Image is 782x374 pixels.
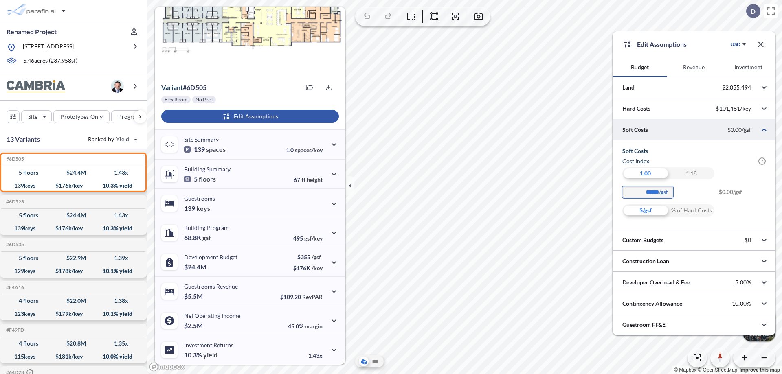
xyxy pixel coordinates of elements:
[184,312,240,319] p: Net Operating Income
[308,352,323,359] p: 1.43x
[659,188,677,196] label: /gsf
[161,110,339,123] button: Edit Assumptions
[622,236,663,244] p: Custom Budgets
[199,175,216,183] span: floors
[288,323,323,330] p: 45.0%
[622,204,668,217] div: $/gsf
[698,367,737,373] a: OpenStreetMap
[280,293,323,300] p: $109.20
[161,83,183,91] span: Variant
[195,96,213,103] p: No Pool
[184,254,237,260] p: Development Budget
[184,136,219,143] p: Site Summary
[184,292,204,300] p: $5.5M
[184,166,231,173] p: Building Summary
[149,362,185,372] a: Mapbox homepage
[305,323,323,330] span: margin
[161,83,206,92] p: # 6d505
[307,176,323,183] span: height
[184,195,215,202] p: Guestrooms
[622,278,690,287] p: Developer Overhead & Fee
[184,175,216,183] p: 5
[370,357,380,366] button: Site Plan
[184,341,233,348] p: Investment Returns
[359,357,369,366] button: Aerial View
[4,327,24,333] h5: Click to copy the code
[622,257,669,265] p: Construction Loan
[622,157,649,165] h6: Cost index
[312,254,321,260] span: /gsf
[293,265,323,271] p: $176K
[304,235,323,242] span: gsf/key
[751,8,756,15] p: D
[622,83,635,92] p: Land
[184,204,210,212] p: 139
[622,147,766,155] h5: Soft Costs
[184,322,204,330] p: $2.5M
[184,263,208,271] p: $24.4M
[7,27,57,36] p: Renamed Project
[719,186,766,204] span: $0.00/gsf
[302,293,323,300] span: RevPAR
[206,145,226,153] span: spaces
[716,105,751,112] p: $101,481/key
[312,265,323,271] span: /key
[202,234,211,242] span: gsf
[184,283,238,290] p: Guestrooms Revenue
[740,367,780,373] a: Improve this map
[622,300,682,308] p: Contingency Allowance
[111,80,124,93] img: user logo
[674,367,696,373] a: Mapbox
[613,57,667,77] button: Budget
[293,254,323,260] p: $355
[81,133,143,146] button: Ranked by Yield
[668,204,714,217] div: % of Hard Costs
[622,105,650,113] p: Hard Costs
[184,224,229,231] p: Building Program
[4,199,24,205] h5: Click to copy the code
[668,167,714,179] div: 1.18
[21,110,52,123] button: Site
[196,204,210,212] span: keys
[165,96,187,103] p: Flex Room
[116,135,130,143] span: Yield
[731,41,740,48] div: USD
[7,134,40,144] p: 13 Variants
[118,113,141,121] p: Program
[745,236,751,244] p: $0
[667,57,721,77] button: Revenue
[7,80,65,93] img: BrandImage
[622,321,666,329] p: Guestroom FF&E
[732,300,751,307] p: 10.00%
[758,157,766,165] span: ?
[28,113,37,121] p: Site
[722,84,751,91] p: $2,855,494
[4,284,24,290] h5: Click to copy the code
[295,147,323,153] span: spaces/key
[23,42,74,52] p: [STREET_ADDRESS]
[293,235,323,242] p: 495
[735,279,751,286] p: 5.00%
[23,57,77,66] p: 5.46 acres ( 237,958 sf)
[294,176,323,183] p: 67
[721,57,775,77] button: Investment
[622,167,668,179] div: 1.00
[637,39,687,49] p: Edit Assumptions
[111,110,155,123] button: Program
[4,242,24,247] h5: Click to copy the code
[184,145,226,153] p: 139
[53,110,110,123] button: Prototypes Only
[286,147,323,153] p: 1.0
[203,351,217,359] span: yield
[4,156,24,162] h5: Click to copy the code
[184,351,217,359] p: 10.3%
[184,234,211,242] p: 68.8K
[60,113,103,121] p: Prototypes Only
[301,176,305,183] span: ft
